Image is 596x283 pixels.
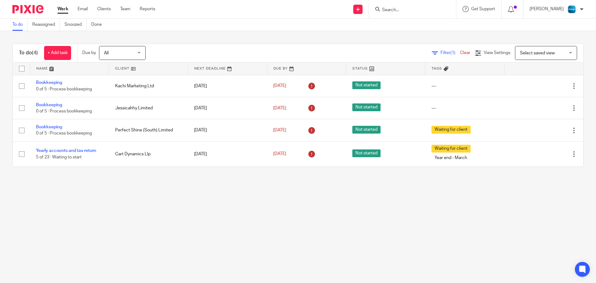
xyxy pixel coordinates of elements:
a: Yearly accounts and tax return [36,148,96,153]
span: Get Support [471,7,495,11]
td: [DATE] [188,119,267,141]
td: Cart Dynamics Llp [109,141,188,167]
a: Bookkeeping [36,80,62,85]
span: (1) [450,51,455,55]
td: [DATE] [188,97,267,119]
span: Not started [352,81,381,89]
span: [DATE] [273,106,286,110]
span: Not started [352,149,381,157]
a: Bookkeeping [36,125,62,129]
span: 0 of 5 · Process bookkeeping [36,87,92,91]
span: View Settings [484,51,510,55]
a: Snoozed [65,19,87,31]
span: Year end - March [431,154,470,162]
span: [DATE] [273,128,286,132]
a: Team [120,6,130,12]
h1: To do [19,50,38,56]
div: --- [431,105,498,111]
a: Bookkeeping [36,103,62,107]
span: [DATE] [273,152,286,156]
span: [DATE] [273,84,286,88]
span: Filter [440,51,460,55]
a: Done [91,19,106,31]
p: [PERSON_NAME] [530,6,564,12]
span: Tags [431,67,442,70]
a: + Add task [44,46,71,60]
span: Waiting for client [431,126,471,134]
a: To do [12,19,28,31]
span: 0 of 5 · Process bookkeeping [36,131,92,136]
td: Kachi Marketing Ltd [109,75,188,97]
p: Due by [82,50,96,56]
input: Search [382,7,437,13]
span: All [104,51,109,55]
a: Clients [97,6,111,12]
td: [DATE] [188,75,267,97]
td: Jessicahhy Limited [109,97,188,119]
a: Work [57,6,68,12]
td: Perfect Shine (South) Limited [109,119,188,141]
span: Select saved view [520,51,555,55]
img: Diverso%20logo.png [567,4,577,14]
img: Pixie [12,5,43,13]
a: Email [78,6,88,12]
a: Clear [460,51,470,55]
div: --- [431,83,498,89]
span: (4) [32,50,38,55]
span: 0 of 5 · Process bookkeeping [36,109,92,113]
span: 5 of 23 · Waiting to start [36,155,82,159]
td: [DATE] [188,141,267,167]
a: Reassigned [32,19,60,31]
span: Not started [352,103,381,111]
span: Not started [352,126,381,134]
a: Reports [140,6,155,12]
span: Waiting for client [431,145,471,153]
